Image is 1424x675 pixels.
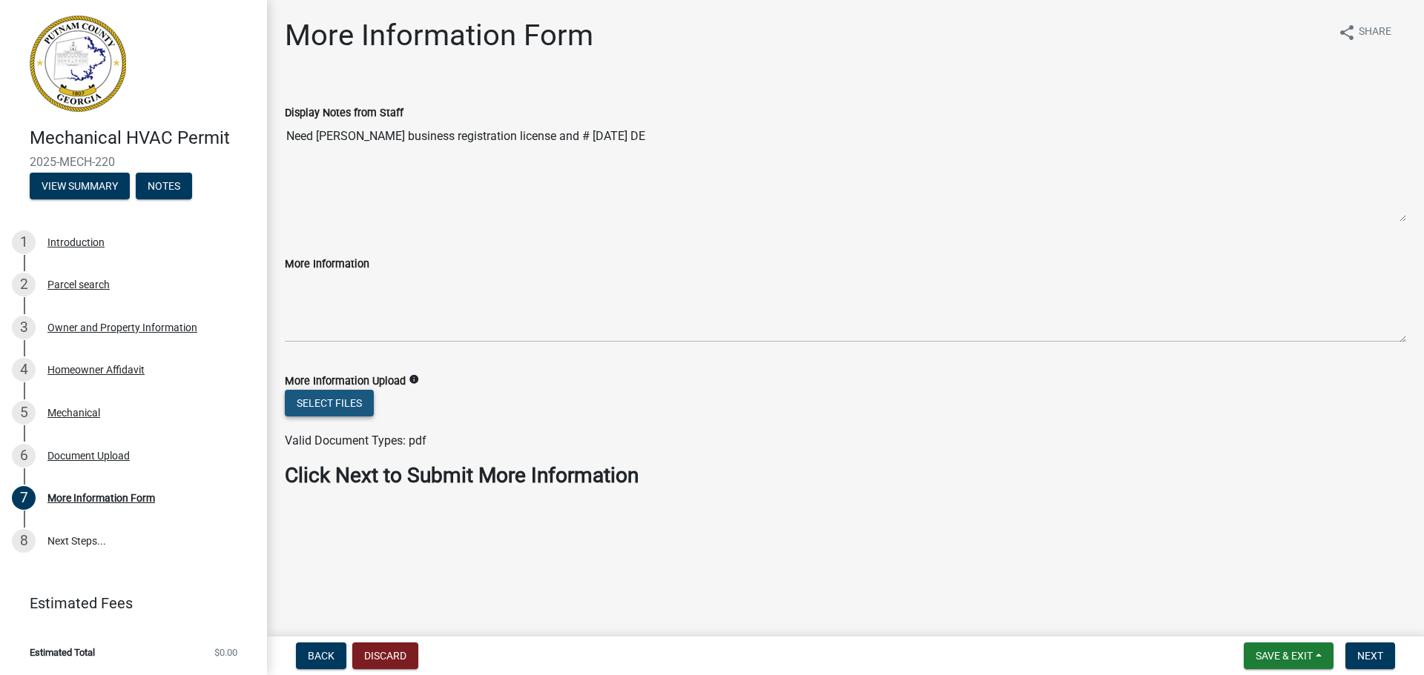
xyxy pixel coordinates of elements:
span: Next [1357,650,1383,662]
h1: More Information Form [285,18,593,53]
div: 7 [12,486,36,510]
strong: Click Next to Submit More Information [285,463,639,488]
span: $0.00 [214,648,237,657]
span: Valid Document Types: pdf [285,433,426,448]
button: Notes [136,173,192,199]
label: More Information [285,259,369,270]
span: Share [1359,24,1391,41]
button: Back [296,642,346,669]
span: 2025-MECH-220 [30,155,237,169]
div: 3 [12,316,36,339]
div: Document Upload [47,450,130,461]
a: Estimated Fees [12,588,243,618]
div: 8 [12,529,36,553]
i: share [1338,24,1356,41]
wm-modal-confirm: Notes [136,181,192,193]
button: Next [1345,642,1395,669]
button: Discard [352,642,418,669]
h4: Mechanical HVAC Permit [30,127,255,149]
textarea: Need [PERSON_NAME] business registration license and # [DATE] DE [285,122,1406,222]
button: Select files [285,390,374,416]
div: 4 [12,358,36,382]
div: Parcel search [47,279,110,290]
label: More Information Upload [285,376,406,387]
div: 1 [12,230,36,254]
button: View Summary [30,173,130,199]
div: 2 [12,273,36,296]
button: Save & Exit [1244,642,1334,669]
img: Putnam County, Georgia [30,16,126,112]
button: shareShare [1326,18,1403,47]
div: Homeowner Affidavit [47,365,145,375]
div: Owner and Property Information [47,322,197,333]
div: Mechanical [47,408,100,418]
div: 5 [12,401,36,425]
i: info [409,374,419,385]
span: Estimated Total [30,648,95,657]
span: Save & Exit [1256,650,1313,662]
label: Display Notes from Staff [285,108,403,119]
wm-modal-confirm: Summary [30,181,130,193]
span: Back [308,650,334,662]
div: 6 [12,444,36,468]
div: More Information Form [47,493,155,503]
div: Introduction [47,237,105,247]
